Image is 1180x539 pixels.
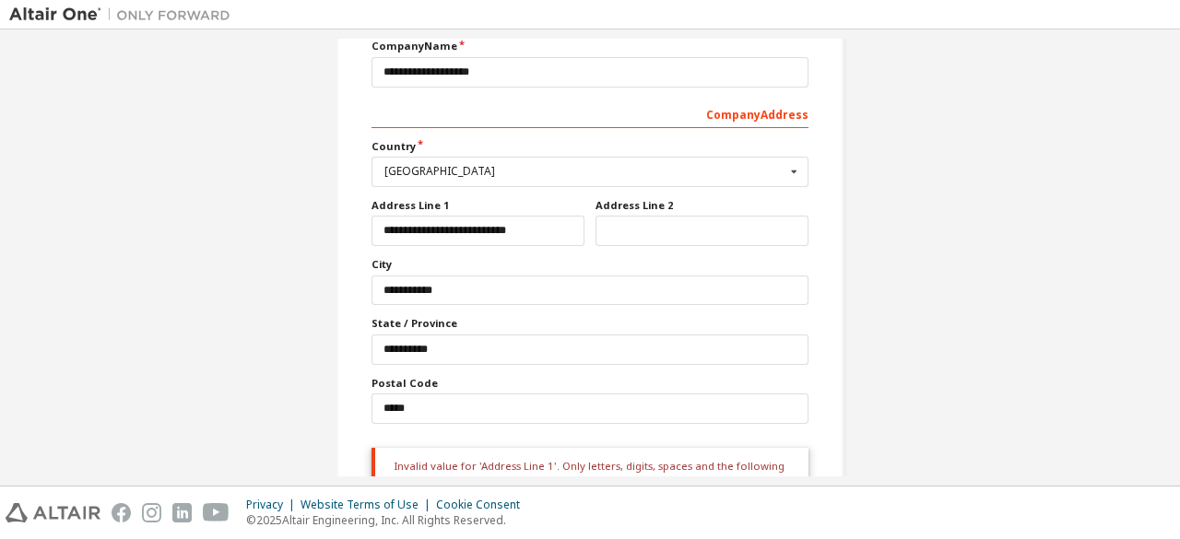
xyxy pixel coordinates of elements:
[142,503,161,522] img: instagram.svg
[172,503,192,522] img: linkedin.svg
[372,257,808,272] label: City
[372,198,584,213] label: Address Line 1
[6,503,100,522] img: altair_logo.svg
[372,99,808,128] div: Company Address
[301,498,436,512] div: Website Terms of Use
[9,6,240,24] img: Altair One
[112,503,131,522] img: facebook.svg
[372,448,808,502] div: Invalid value for 'Address Line 1'. Only letters, digits, spaces and the following characters are...
[384,166,785,177] div: [GEOGRAPHIC_DATA]
[372,139,808,154] label: Country
[246,512,531,528] p: © 2025 Altair Engineering, Inc. All Rights Reserved.
[203,503,230,522] img: youtube.svg
[372,39,808,53] label: Company Name
[436,498,531,512] div: Cookie Consent
[372,316,808,331] label: State / Province
[372,376,808,391] label: Postal Code
[596,198,808,213] label: Address Line 2
[246,498,301,512] div: Privacy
